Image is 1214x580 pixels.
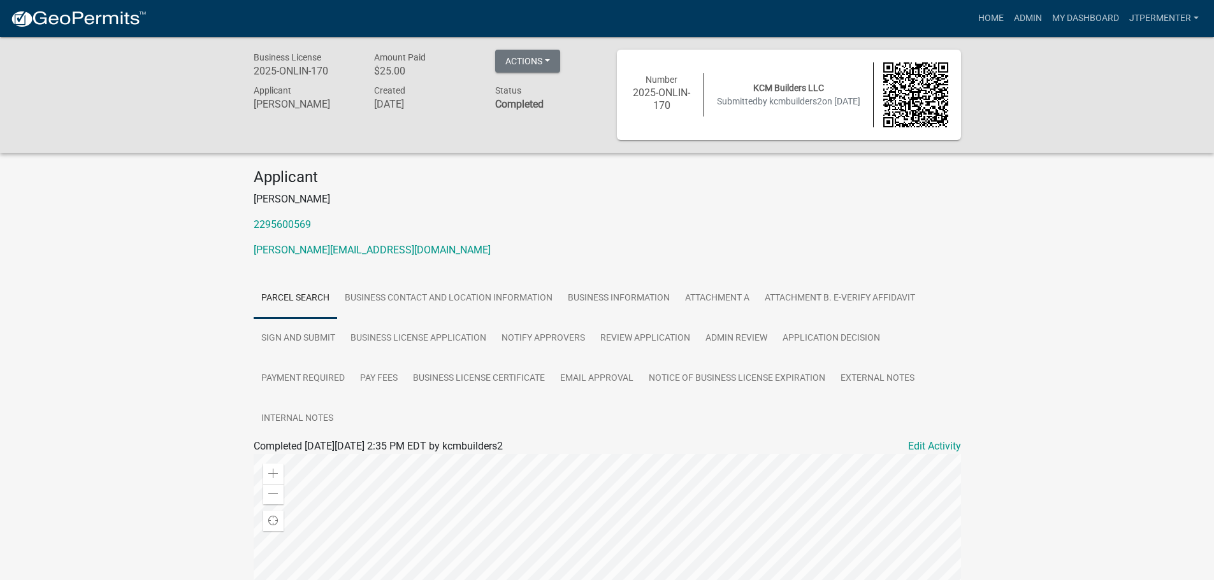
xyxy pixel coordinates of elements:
img: QR code [883,62,948,127]
a: Payment Required [254,358,352,399]
a: Application Decision [775,318,888,359]
h6: 2025-ONLIN-170 [630,87,695,111]
span: Amount Paid [374,52,426,62]
a: My Dashboard [1047,6,1124,31]
h6: [DATE] [374,98,476,110]
a: jtpermenter [1124,6,1204,31]
span: Status [495,85,521,95]
span: by kcmbuilders2 [758,96,822,106]
h6: $25.00 [374,65,476,77]
div: Zoom in [263,463,284,484]
span: Applicant [254,85,291,95]
a: 2295600569 [254,218,311,230]
h6: [PERSON_NAME] [254,98,356,110]
p: [PERSON_NAME] [254,192,961,207]
a: Home [973,6,1009,31]
a: Review Application [593,318,698,359]
a: Admin Review [698,318,775,359]
a: Internal Notes [254,399,341,439]
button: Actions [495,50,560,73]
span: Business License [254,52,321,62]
span: Created [374,85,405,95]
div: Zoom out [263,484,284,504]
a: Business License Certificate [405,358,553,399]
a: Edit Activity [908,439,961,454]
span: Number [646,74,677,85]
a: External Notes [833,358,922,399]
a: Notify Approvers [494,318,593,359]
a: Notice of Business License Expiration [641,358,833,399]
h4: Applicant [254,168,961,187]
a: Business Information [560,278,677,319]
span: KCM Builders LLC [753,83,824,93]
a: Email Approval [553,358,641,399]
a: Admin [1009,6,1047,31]
a: Attachment B. E-Verify Affidavit [757,278,923,319]
div: Find my location [263,511,284,531]
a: Business Contact and Location Information [337,278,560,319]
strong: Completed [495,98,544,110]
a: [PERSON_NAME][EMAIL_ADDRESS][DOMAIN_NAME] [254,244,491,256]
span: Completed [DATE][DATE] 2:35 PM EDT by kcmbuilders2 [254,440,503,452]
a: Pay Fees [352,358,405,399]
a: Attachment A [677,278,757,319]
a: Business License Application [343,318,494,359]
span: Submitted on [DATE] [717,96,860,106]
h6: 2025-ONLIN-170 [254,65,356,77]
a: Parcel search [254,278,337,319]
a: Sign and Submit [254,318,343,359]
